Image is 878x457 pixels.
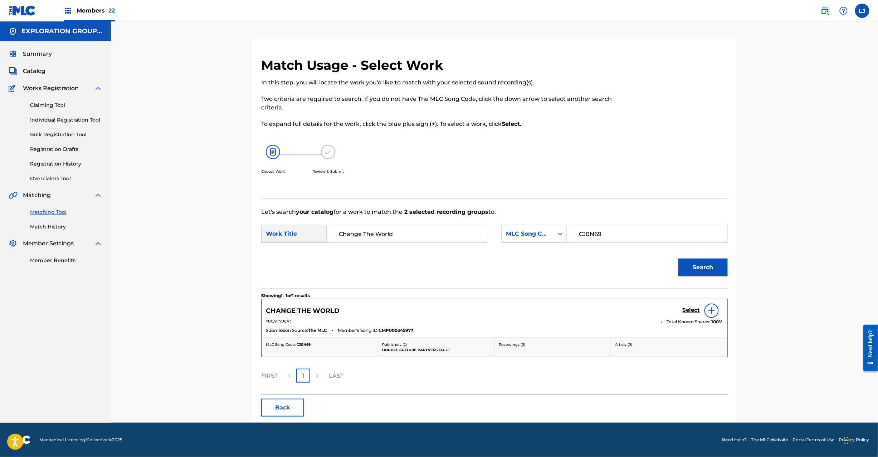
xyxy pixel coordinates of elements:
[30,131,102,138] a: Bulk Registration Tool
[94,191,102,200] img: expand
[261,216,728,289] form: Search Form
[321,145,335,159] img: 173f8e8b57e69610e344.svg
[266,307,340,315] h5: CHANGE THE WORLD
[39,437,122,443] span: Mechanical Licensing Collective © 2025
[9,84,18,93] img: Works Registration
[9,27,17,36] img: Accounts
[842,423,878,457] iframe: Chat Widget
[94,239,102,248] img: expand
[9,50,17,58] img: Summary
[844,430,849,451] div: Drag
[21,27,102,35] h5: EXPLORATION GROUP LLC
[30,146,102,153] a: Registration Drafts
[77,6,115,15] span: Members
[855,4,869,18] div: User Menu
[297,342,311,347] span: CJ0N69
[261,293,310,299] p: Showing 1 - 1 of 1 results
[793,437,835,443] a: Portal Terms of Use
[858,319,878,377] iframe: Resource Center
[30,160,102,168] a: Registration History
[261,57,447,73] h2: Match Usage - Select Work
[9,191,18,200] img: Matching
[751,437,789,443] a: The MLC Website
[839,437,869,443] a: Privacy Policy
[266,319,291,324] span: YUCAT YUCAT
[839,6,848,15] img: help
[261,169,285,174] p: Choose Work
[818,4,832,18] a: Public Search
[403,208,488,215] strong: 2 selected recording groups
[707,306,716,315] img: info
[261,208,728,216] p: Let's search for a work to match the to.
[23,84,79,93] span: Works Registration
[266,327,308,334] span: Submission Source:
[312,169,344,174] p: Review & Submit
[261,372,278,380] p: FIRST
[667,319,712,325] span: Total Known Shares:
[266,145,280,159] img: 26af456c4569493f7445.svg
[30,223,102,231] a: Match History
[261,399,304,417] button: Back
[30,175,102,182] a: Overclaims Tool
[506,230,550,238] div: MLC Song Code
[23,67,45,75] span: Catalog
[712,319,723,325] span: 100 %
[499,342,606,347] p: Recordings ( 0 )
[9,67,45,75] a: CatalogCatalog
[261,120,620,128] p: To expand full details for the work, click the blue plus sign ( ). To select a work, click
[722,437,747,443] a: Need Help?
[683,307,700,314] h5: Select
[266,342,296,347] span: MLC Song Code:
[94,84,102,93] img: expand
[23,191,51,200] span: Matching
[329,372,343,380] p: LAST
[9,5,36,16] img: MLC Logo
[821,6,829,15] img: search
[296,208,333,215] strong: your catalog
[302,372,304,380] p: 1
[30,257,102,264] a: Member Benefits
[615,342,723,347] p: Artists ( 0 )
[108,7,115,14] span: 22
[9,50,52,58] a: SummarySummary
[9,67,17,75] img: Catalog
[836,4,851,18] div: Help
[261,95,620,112] p: Two criteria are required to search. If you do not have The MLC Song Code, click the down arrow t...
[502,121,521,127] strong: Select.
[64,6,72,15] img: Top Rightsholders
[382,347,490,353] p: DOUBLE CULTURE PARTNERS CO. LT
[338,327,379,334] span: Member's Song ID:
[30,102,102,109] a: Claiming Tool
[261,78,620,87] p: In this step, you will locate the work you'd like to match with your selected sound recording(s).
[431,121,435,127] strong: +
[9,239,17,248] img: Member Settings
[678,259,728,276] button: Search
[30,116,102,124] a: Individual Registration Tool
[308,327,327,334] span: The MLC
[23,239,74,248] span: Member Settings
[379,327,413,334] span: CMP000345977
[382,342,490,347] p: Publishers ( 2 )
[23,50,52,58] span: Summary
[30,208,102,216] a: Matching Tool
[9,436,31,444] img: logo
